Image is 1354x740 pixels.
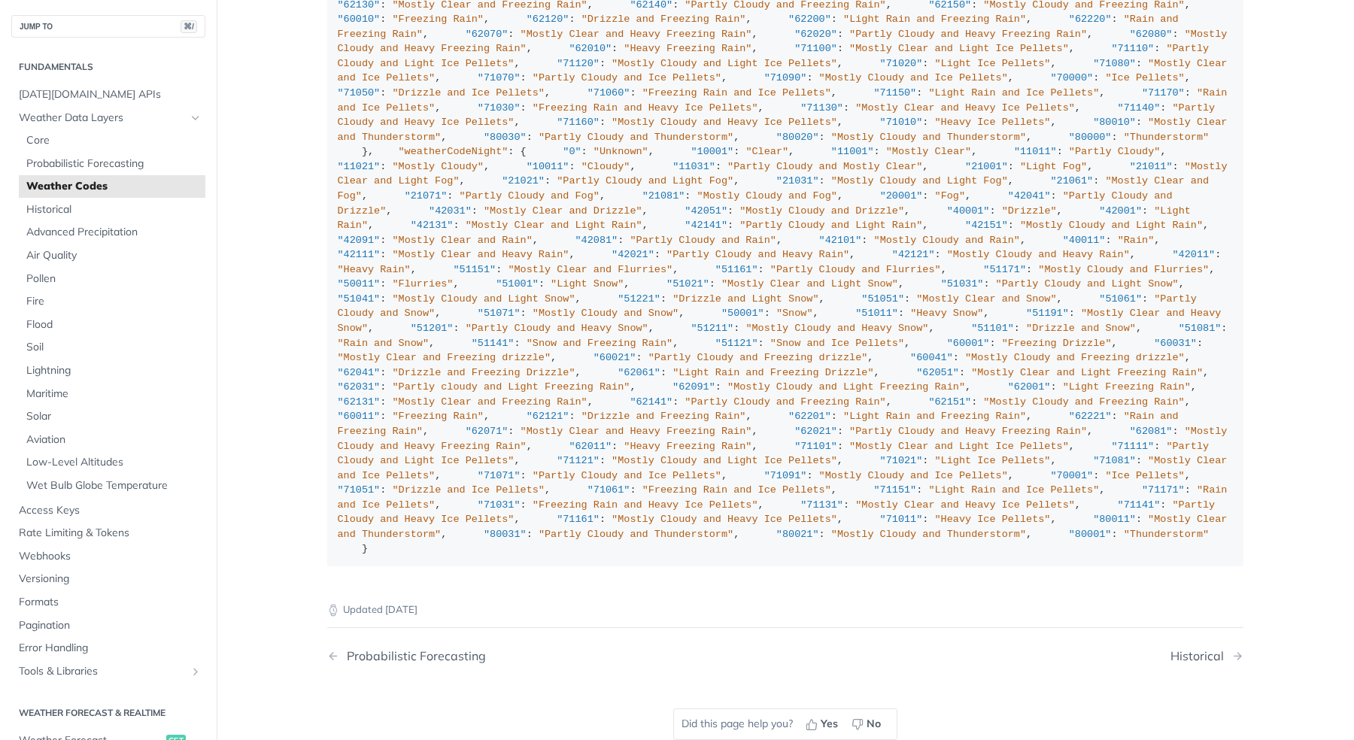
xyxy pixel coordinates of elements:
[26,248,202,263] span: Air Quality
[971,367,1203,378] span: "Mostly Clear and Light Freezing Rain"
[19,111,186,126] span: Weather Data Layers
[965,352,1185,363] span: "Mostly Cloudy and Freezing drizzle"
[776,132,819,143] span: "80020"
[928,87,1099,99] span: "Light Rain and Ice Pellets"
[19,641,202,656] span: Error Handling
[26,478,202,493] span: Wet Bulb Globe Temperature
[19,336,205,359] a: Soil
[1142,484,1185,496] span: "71171"
[569,43,612,54] span: "62010"
[533,72,721,83] span: "Partly Cloudy and Ice Pellets"
[630,396,672,408] span: "62141"
[551,278,624,290] span: "Light Snow"
[478,308,521,319] span: "51071"
[19,383,205,405] a: Maritime
[26,340,202,355] span: Soil
[846,713,889,735] button: No
[26,179,202,194] span: Weather Codes
[819,470,1008,481] span: "Mostly Cloudy and Ice Pellets"
[1179,323,1222,334] span: "51081"
[715,264,758,275] span: "51161"
[916,293,1056,305] span: "Mostly Clear and Snow"
[685,205,727,217] span: "42051"
[11,522,205,544] a: Rate Limiting & Tokens
[338,381,381,393] span: "62031"
[338,235,381,246] span: "42091"
[484,205,642,217] span: "Mostly Clear and Drizzle"
[721,308,764,319] span: "50001"
[648,352,868,363] span: "Partly Cloudy and Freezing drizzle"
[460,190,600,202] span: "Partly Cloudy and Fog"
[11,637,205,660] a: Error Handling
[831,175,1008,187] span: "Mostly Cloudy and Light Fog"
[672,161,715,172] span: "11031"
[19,290,205,313] a: Fire
[11,60,205,74] h2: Fundamentals
[338,338,430,349] span: "Rain and Snow"
[1130,29,1173,40] span: "62080"
[19,199,205,221] a: Historical
[392,293,575,305] span: "Mostly Cloudy and Light Snow"
[190,666,202,678] button: Show subpages for Tools & Libraries
[1038,264,1209,275] span: "Mostly Cloudy and Flurries"
[880,58,923,69] span: "71020"
[1050,175,1093,187] span: "21061"
[11,499,205,522] a: Access Keys
[794,29,837,40] span: "62020"
[947,205,990,217] span: "40001"
[800,102,843,114] span: "71130"
[1002,338,1112,349] span: "Freezing Drizzle"
[338,278,381,290] span: "50011"
[618,367,660,378] span: "62061"
[392,411,484,422] span: "Freezing Rain"
[965,220,1008,231] span: "42151"
[594,352,636,363] span: "60021"
[855,308,898,319] span: "51011"
[392,249,569,260] span: "Mostly Clear and Heavy Rain"
[1050,470,1093,481] span: "70001"
[26,271,202,287] span: Pollen
[338,411,1185,437] span: "Rain and Freezing Rain"
[19,618,202,633] span: Pagination
[19,244,205,267] a: Air Quality
[1142,87,1185,99] span: "71170"
[521,426,752,437] span: "Mostly Clear and Heavy Freezing Rain"
[19,175,205,198] a: Weather Codes
[533,102,758,114] span: "Freezing Rain and Heavy Ice Pellets"
[1014,146,1057,157] span: "11011"
[11,591,205,614] a: Formats
[11,107,205,129] a: Weather Data LayersHide subpages for Weather Data Layers
[1093,117,1136,128] span: "80010"
[612,514,837,525] span: "Mostly Cloudy and Heavy Ice Pellets"
[1008,190,1051,202] span: "42041"
[575,235,618,246] span: "42081"
[338,352,551,363] span: "Mostly Clear and Freezing drizzle"
[19,221,205,244] a: Advanced Precipitation
[11,614,205,637] a: Pagination
[478,470,521,481] span: "71071"
[1026,308,1069,319] span: "51191"
[26,133,202,148] span: Core
[965,161,1008,172] span: "21001"
[612,249,654,260] span: "42021"
[539,132,733,143] span: "Partly Cloudy and Thunderstorm"
[618,293,660,305] span: "51221"
[338,190,1179,217] span: "Partly Cloudy and Drizzle"
[327,649,720,663] a: Previous Page: Probabilistic Forecasting
[19,503,202,518] span: Access Keys
[11,568,205,590] a: Versioning
[745,323,928,334] span: "Mostly Cloudy and Heavy Snow"
[581,161,630,172] span: "Cloudy"
[642,484,831,496] span: "Freezing Rain and Ice Pellets"
[831,146,874,157] span: "11001"
[935,58,1051,69] span: "Light Ice Pellets"
[721,278,898,290] span: "Mostly Clear and Light Snow"
[867,716,881,732] span: No
[715,338,758,349] span: "51121"
[861,293,904,305] span: "51051"
[928,484,1099,496] span: "Light Rain and Ice Pellets"
[745,146,788,157] span: "Clear"
[338,43,1216,69] span: "Partly Cloudy and Light Ice Pellets"
[666,249,849,260] span: "Partly Cloudy and Heavy Rain"
[764,470,807,481] span: "71091"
